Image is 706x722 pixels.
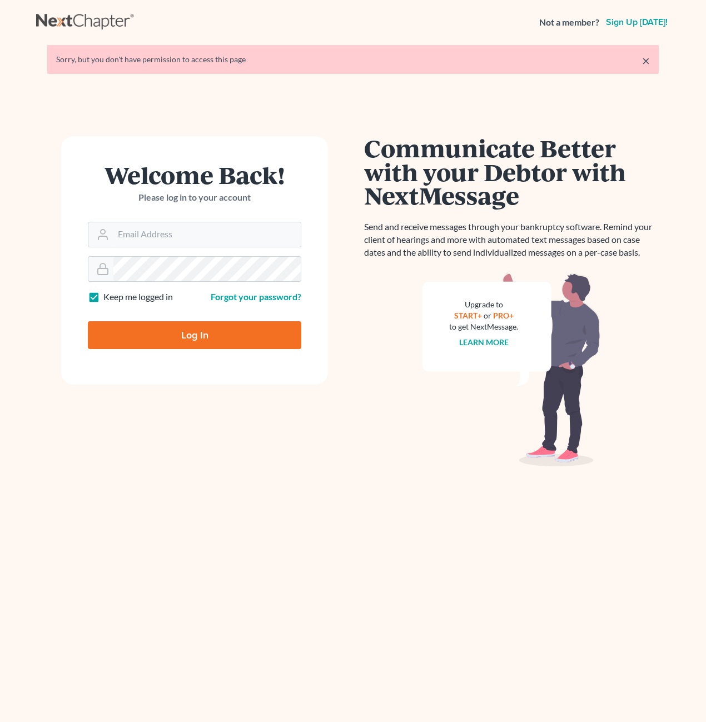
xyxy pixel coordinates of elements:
div: Upgrade to [449,299,518,310]
a: Forgot your password? [211,291,301,302]
img: nextmessage_bg-59042aed3d76b12b5cd301f8e5b87938c9018125f34e5fa2b7a6b67550977c72.svg [422,272,600,467]
div: Sorry, but you don't have permission to access this page [56,54,650,65]
label: Keep me logged in [103,291,173,303]
strong: Not a member? [539,16,599,29]
input: Log In [88,321,301,349]
h1: Communicate Better with your Debtor with NextMessage [364,136,659,207]
a: Sign up [DATE]! [604,18,670,27]
div: to get NextMessage. [449,321,518,332]
input: Email Address [113,222,301,247]
p: Please log in to your account [88,191,301,204]
span: or [484,311,491,320]
a: PRO+ [493,311,514,320]
h1: Welcome Back! [88,163,301,187]
p: Send and receive messages through your bankruptcy software. Remind your client of hearings and mo... [364,221,659,259]
a: Learn more [459,337,509,347]
a: START+ [454,311,482,320]
a: × [642,54,650,67]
